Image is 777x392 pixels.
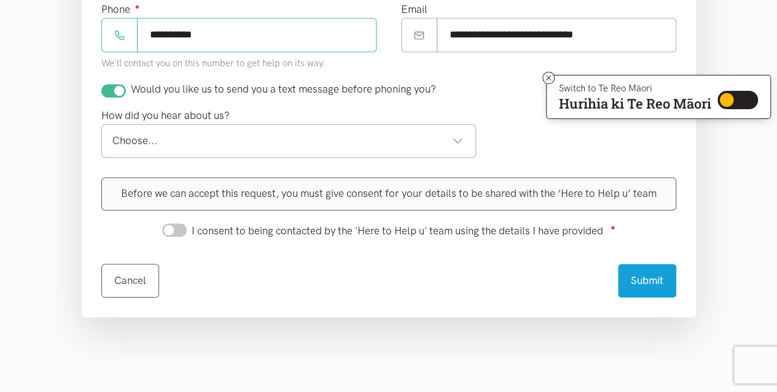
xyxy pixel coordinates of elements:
sup: ● [135,2,140,11]
label: Phone [101,1,140,18]
button: Submit [618,264,676,298]
label: How did you hear about us? [101,107,230,124]
input: Phone number [137,18,377,52]
div: Before we can accept this request, you must give consent for your details to be shared with the ‘... [101,177,676,210]
p: Switch to Te Reo Māori [559,85,711,92]
label: Email [401,1,428,18]
input: Email [437,18,676,52]
div: Choose... [112,133,464,149]
span: Would you like us to send you a text message before phoning you? [131,83,436,95]
a: Cancel [101,264,159,298]
sup: ● [611,223,615,232]
small: We'll contact you on this number to get help on its way. [101,58,325,69]
p: Hurihia ki Te Reo Māori [559,98,711,109]
span: I consent to being contacted by the 'Here to Help u' team using the details I have provided [192,225,603,237]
